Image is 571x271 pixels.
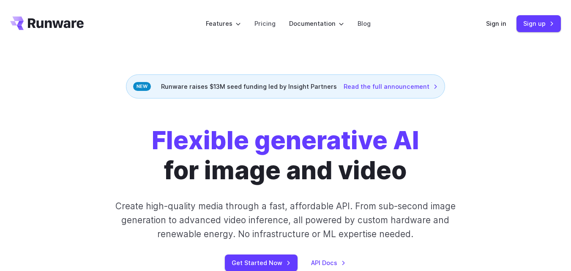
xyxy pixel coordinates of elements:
a: Get Started Now [225,255,298,271]
a: Sign up [516,15,561,32]
a: Pricing [254,19,276,28]
strong: Flexible generative AI [152,125,419,155]
a: Blog [358,19,371,28]
h1: for image and video [152,126,419,186]
a: Go to / [10,16,84,30]
label: Features [206,19,241,28]
label: Documentation [289,19,344,28]
a: Sign in [486,19,506,28]
div: Runware raises $13M seed funding led by Insight Partners [126,74,445,99]
a: Read the full announcement [344,82,438,91]
p: Create high-quality media through a fast, affordable API. From sub-second image generation to adv... [109,199,462,241]
a: API Docs [311,258,346,268]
